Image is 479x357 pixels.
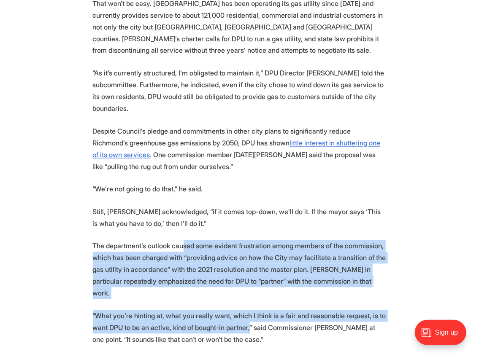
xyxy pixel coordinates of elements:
[93,126,387,173] p: Despite Council’s pledge and commitments in other city plans to significantly reduce Richmond’s g...
[93,67,387,115] p: “As it’s currently structured, I’m obligated to maintain it,” DPU Director [PERSON_NAME] told the...
[93,310,387,346] p: “What you’re hinting at, what you really want, which I think is a fair and reasonable request, is...
[93,240,387,299] p: The department’s outlook caused some evident frustration among members of the commission, which h...
[93,139,381,159] a: little interest in shuttering one of its own services
[93,206,387,230] p: Still, [PERSON_NAME] acknowledged, “if it comes top-down, we’ll do it. If the mayor says ‘This is...
[93,183,387,195] p: “We’re not going to do that,” he said.
[408,316,479,357] iframe: portal-trigger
